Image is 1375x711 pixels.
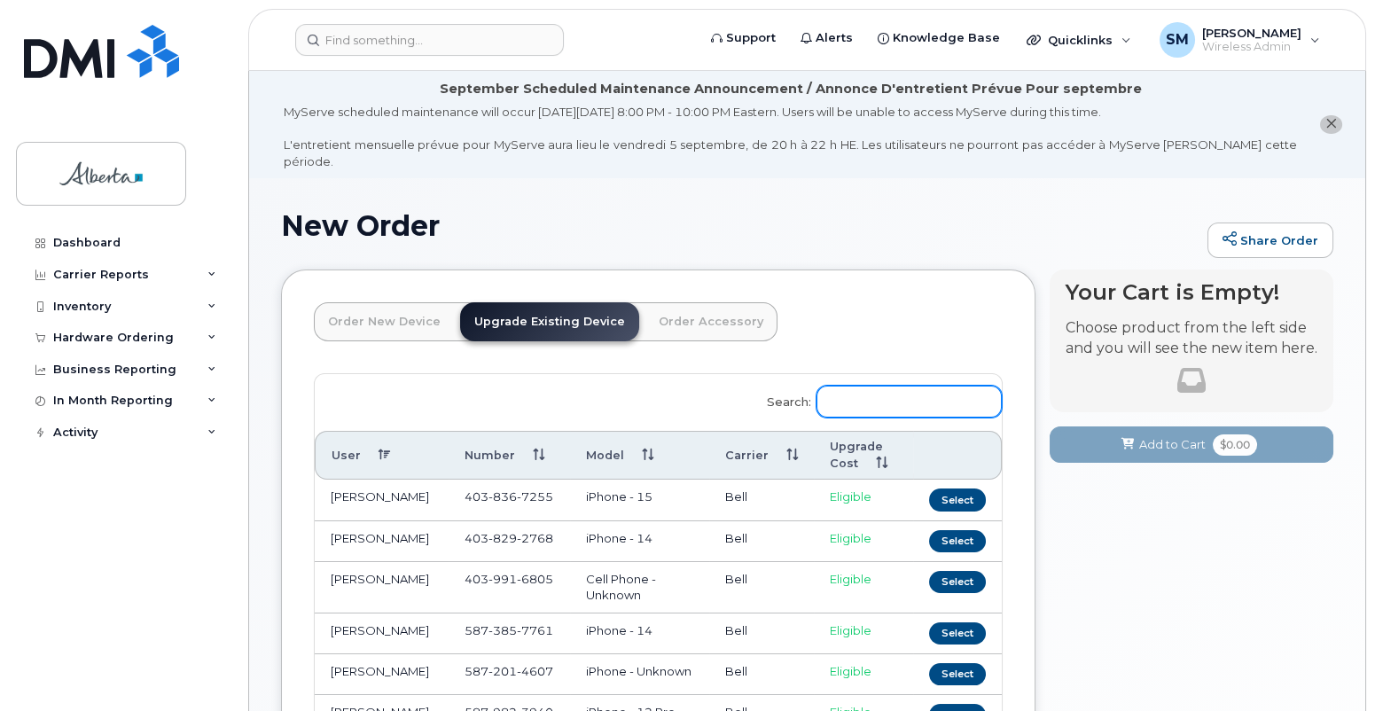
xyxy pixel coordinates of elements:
[1066,280,1317,304] h4: Your Cart is Empty!
[465,623,553,637] span: 587
[709,431,814,481] th: Carrier: activate to sort column ascending
[440,80,1142,98] div: September Scheduled Maintenance Announcement / Annonce D'entretient Prévue Pour septembre
[315,431,449,481] th: User: activate to sort column descending
[814,431,913,481] th: Upgrade Cost: activate to sort column ascending
[929,622,986,645] button: Select
[709,613,814,654] td: Bell
[830,489,871,504] span: Eligible
[570,480,709,520] td: iPhone - 15
[830,664,871,678] span: Eligible
[460,302,639,341] a: Upgrade Existing Device
[570,654,709,695] td: iPhone - Unknown
[830,572,871,586] span: Eligible
[929,571,986,593] button: Select
[755,374,1002,424] label: Search:
[929,663,986,685] button: Select
[929,530,986,552] button: Select
[315,562,449,613] td: [PERSON_NAME]
[570,562,709,613] td: Cell Phone - Unknown
[816,386,1002,418] input: Search:
[830,623,871,637] span: Eligible
[449,431,570,481] th: Number: activate to sort column ascending
[315,480,449,520] td: [PERSON_NAME]
[709,562,814,613] td: Bell
[709,521,814,562] td: Bell
[488,572,517,586] span: 991
[517,664,553,678] span: 4607
[488,531,517,545] span: 829
[1139,436,1206,453] span: Add to Cart
[465,664,553,678] span: 587
[284,104,1297,169] div: MyServe scheduled maintenance will occur [DATE][DATE] 8:00 PM - 10:00 PM Eastern. Users will be u...
[281,210,1199,241] h1: New Order
[709,480,814,520] td: Bell
[314,302,455,341] a: Order New Device
[1050,426,1333,463] button: Add to Cart $0.00
[570,521,709,562] td: iPhone - 14
[1213,434,1257,456] span: $0.00
[488,489,517,504] span: 836
[465,489,553,504] span: 403
[645,302,777,341] a: Order Accessory
[517,531,553,545] span: 2768
[830,531,871,545] span: Eligible
[315,654,449,695] td: [PERSON_NAME]
[315,613,449,654] td: [PERSON_NAME]
[570,431,709,481] th: Model: activate to sort column ascending
[929,488,986,511] button: Select
[1066,318,1317,359] p: Choose product from the left side and you will see the new item here.
[315,521,449,562] td: [PERSON_NAME]
[517,623,553,637] span: 7761
[517,572,553,586] span: 6805
[488,664,517,678] span: 201
[1320,115,1342,134] button: close notification
[1207,223,1333,258] a: Share Order
[517,489,553,504] span: 7255
[709,654,814,695] td: Bell
[465,531,553,545] span: 403
[465,572,553,586] span: 403
[488,623,517,637] span: 385
[570,613,709,654] td: iPhone - 14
